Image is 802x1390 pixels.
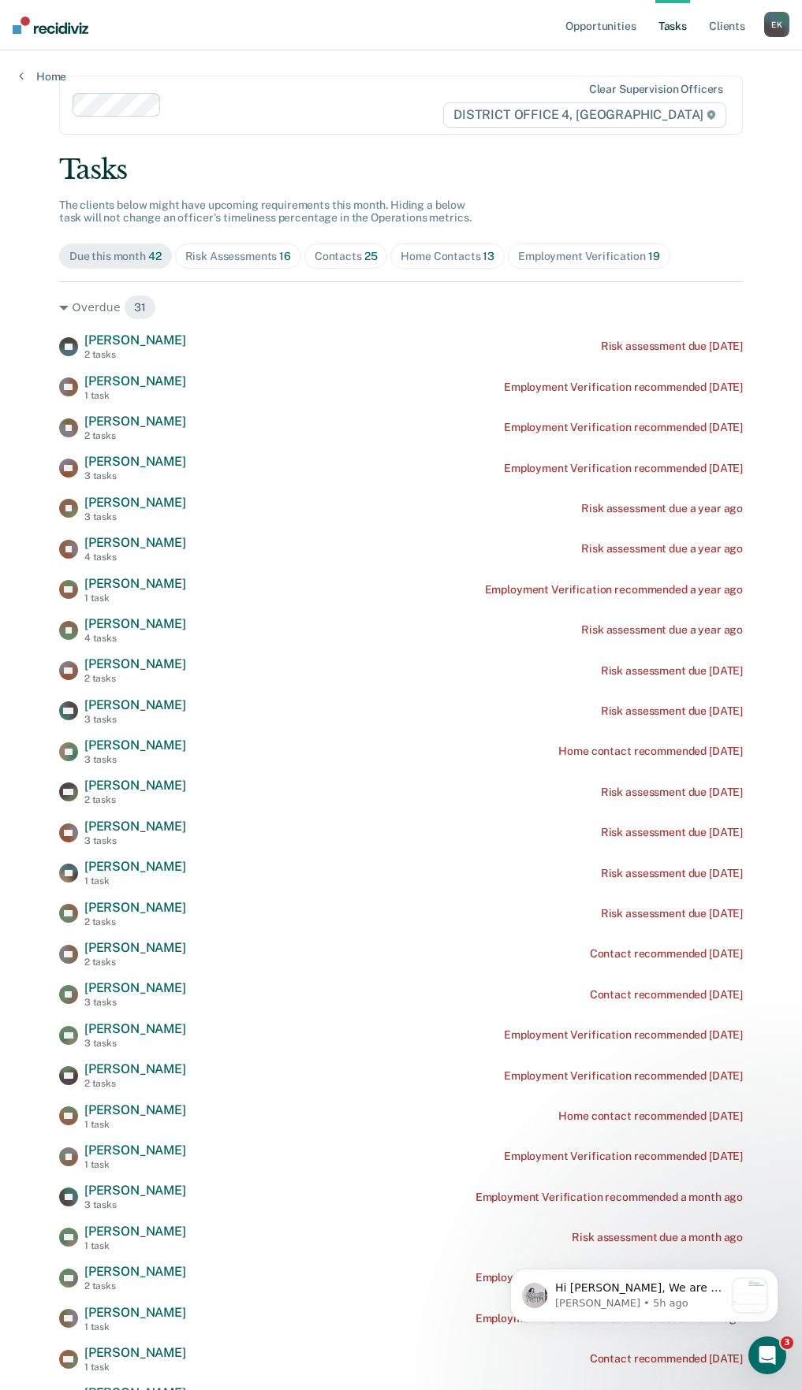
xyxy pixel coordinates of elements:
div: 2 tasks [84,916,186,927]
div: Employment Verification recommended [DATE] [504,381,743,394]
div: Home contact recommended [DATE] [558,745,743,758]
div: Tasks [59,154,743,186]
div: Clear supervision officers [589,83,723,96]
span: [PERSON_NAME] [84,1305,186,1320]
span: 42 [148,250,162,262]
div: Overdue 31 [59,295,743,320]
div: 3 tasks [84,511,186,522]
div: 2 tasks [84,430,186,441]
div: 2 tasks [84,1078,186,1089]
div: E K [764,12,789,37]
div: Contact recommended [DATE] [590,1352,743,1366]
div: 3 tasks [84,997,186,1008]
div: 2 tasks [84,794,186,805]
div: Contacts [315,250,378,263]
span: [PERSON_NAME] [84,1021,186,1036]
span: [PERSON_NAME] [84,738,186,753]
div: Risk assessment due a year ago [581,502,743,515]
span: [PERSON_NAME] [84,374,186,388]
div: Risk assessment due [DATE] [601,340,743,353]
div: 1 task [84,1321,186,1332]
div: Employment Verification recommended [DATE] [504,1069,743,1083]
span: [PERSON_NAME] [84,656,186,671]
span: 19 [648,250,660,262]
div: 2 tasks [84,673,186,684]
span: 16 [279,250,291,262]
span: [PERSON_NAME] [84,778,186,793]
span: [PERSON_NAME] [84,1143,186,1158]
span: [PERSON_NAME] [84,1061,186,1076]
span: [PERSON_NAME] [84,535,186,550]
div: Employment Verification recommended [DATE] [504,462,743,475]
span: [PERSON_NAME] [84,576,186,591]
iframe: Intercom notifications message [487,1237,802,1347]
span: [PERSON_NAME] [84,1224,186,1239]
a: Home [19,69,66,84]
span: [PERSON_NAME] [84,1264,186,1279]
div: 1 task [84,390,186,401]
span: [PERSON_NAME] [84,333,186,347]
button: EK [764,12,789,37]
div: 3 tasks [84,714,186,725]
div: Home Contacts [401,250,494,263]
span: [PERSON_NAME] [84,495,186,510]
span: 31 [124,295,156,320]
div: Employment Verification recommended [DATE] [504,1028,743,1042]
div: Risk assessment due [DATE] [601,704,743,718]
span: [PERSON_NAME] [84,980,186,995]
div: 1 task [84,1159,186,1170]
span: [PERSON_NAME] [84,697,186,712]
span: [PERSON_NAME] [84,859,186,874]
iframe: Intercom live chat [748,1336,786,1374]
img: Recidiviz [13,17,88,34]
div: 4 tasks [84,633,186,644]
span: 13 [483,250,494,262]
div: Risk assessment due [DATE] [601,664,743,678]
div: 3 tasks [84,1199,186,1210]
div: Risk assessment due a year ago [581,623,743,637]
div: 4 tasks [84,552,186,563]
div: Risk Assessments [185,250,291,263]
div: Contact recommended [DATE] [590,947,743,961]
div: Employment Verification [518,250,659,263]
div: 2 tasks [84,957,186,968]
div: Risk assessment due [DATE] [601,826,743,839]
div: 3 tasks [84,470,186,481]
div: Risk assessment due [DATE] [601,867,743,880]
div: Employment Verification recommended a month ago [476,1271,743,1284]
div: 3 tasks [84,835,186,846]
span: [PERSON_NAME] [84,819,186,834]
span: 3 [781,1336,793,1349]
span: [PERSON_NAME] [84,1102,186,1117]
div: 2 tasks [84,1280,186,1292]
div: 3 tasks [84,754,186,765]
div: Employment Verification recommended [DATE] [504,1150,743,1163]
span: [PERSON_NAME] [84,616,186,631]
span: [PERSON_NAME] [84,900,186,915]
span: [PERSON_NAME] [84,414,186,429]
span: DISTRICT OFFICE 4, [GEOGRAPHIC_DATA] [443,102,726,128]
div: 3 tasks [84,1038,186,1049]
div: Home contact recommended [DATE] [558,1109,743,1123]
span: [PERSON_NAME] [84,1183,186,1198]
span: [PERSON_NAME] [84,1345,186,1360]
div: Risk assessment due a year ago [581,542,743,556]
div: Risk assessment due [DATE] [601,907,743,920]
span: 25 [364,250,378,262]
div: Employment Verification recommended a year ago [485,583,744,597]
div: Employment Verification recommended [DATE] [504,421,743,434]
span: [PERSON_NAME] [84,940,186,955]
div: 1 task [84,1119,186,1130]
div: 1 task [84,1362,186,1373]
div: 1 task [84,1240,186,1251]
div: Employment Verification recommended a month ago [476,1312,743,1325]
div: 1 task [84,593,186,604]
div: Risk assessment due [DATE] [601,786,743,799]
div: Contact recommended [DATE] [590,988,743,1002]
div: Employment Verification recommended a month ago [476,1191,743,1204]
span: The clients below might have upcoming requirements this month. Hiding a below task will not chang... [59,199,472,225]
